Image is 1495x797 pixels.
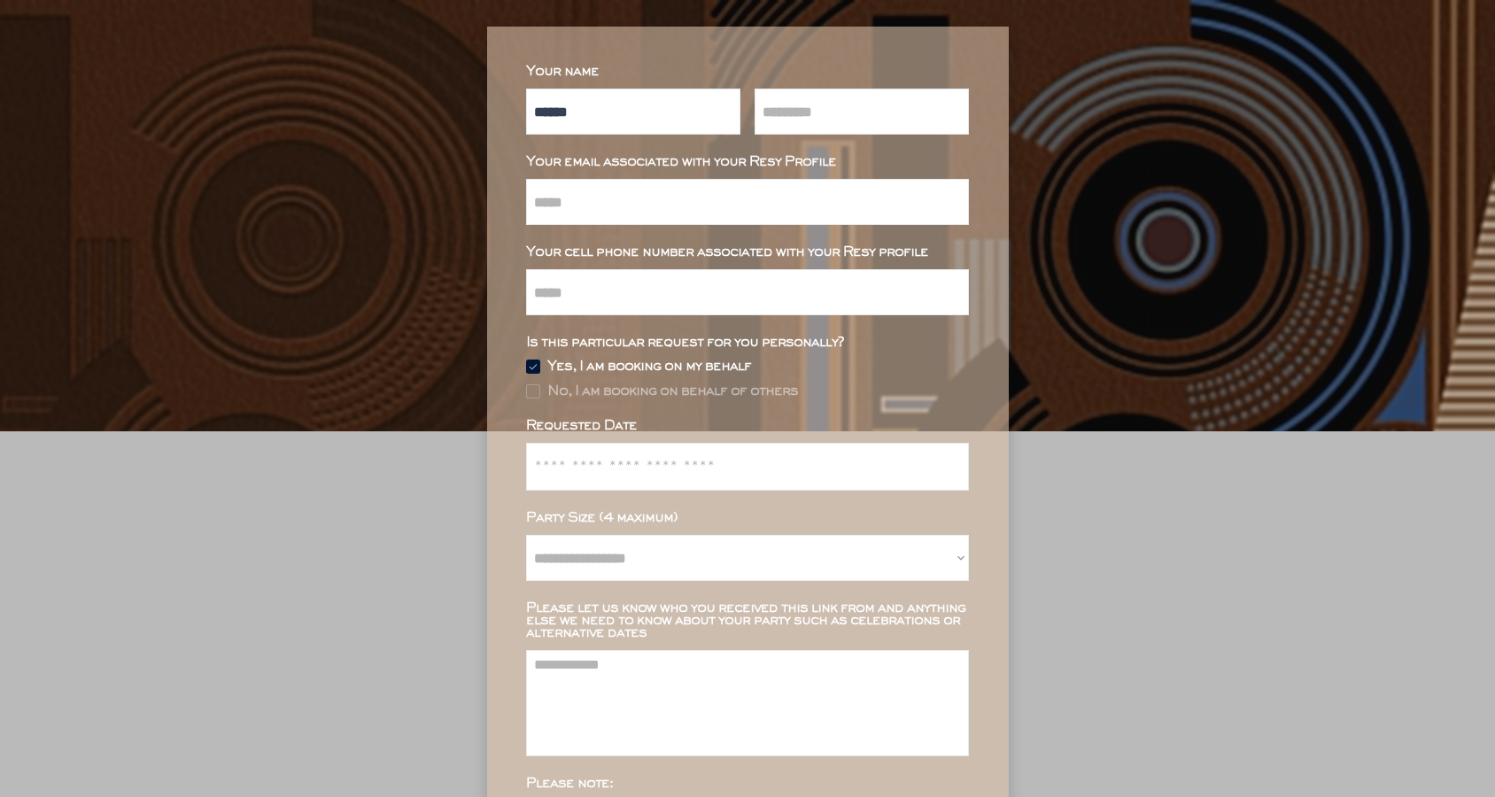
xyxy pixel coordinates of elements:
[526,360,540,374] img: Group%2048096532.svg
[526,512,969,524] div: Party Size (4 maximum)
[526,337,969,349] div: Is this particular request for you personally?
[526,778,969,790] div: Please note:
[526,384,540,398] img: Rectangle%20315%20%281%29.svg
[526,66,969,78] div: Your name
[526,246,969,259] div: Your cell phone number associated with your Resy profile
[526,156,969,168] div: Your email associated with your Resy Profile
[526,602,969,639] div: Please let us know who you received this link from and anything else we need to know about your p...
[526,420,969,432] div: Requested Date
[547,385,798,398] div: No, I am booking on behalf of others
[547,360,751,373] div: Yes, I am booking on my behalf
